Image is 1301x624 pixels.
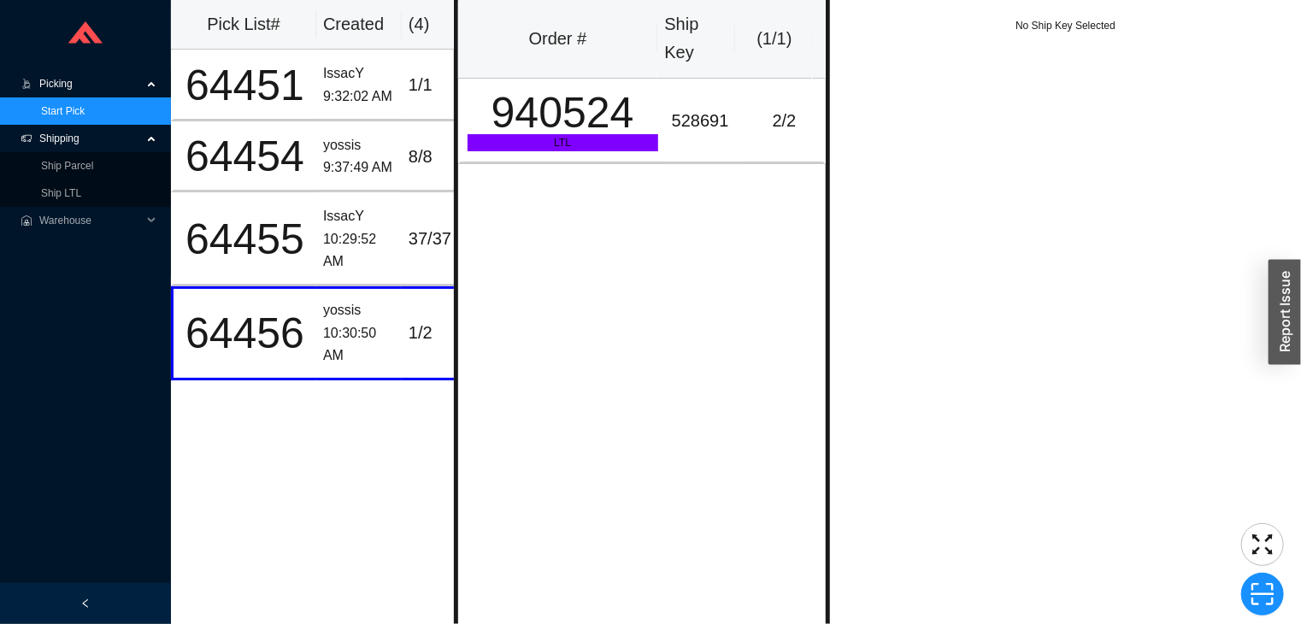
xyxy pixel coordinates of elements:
[41,187,81,199] a: Ship LTL
[41,160,93,172] a: Ship Parcel
[742,25,806,53] div: ( 1 / 1 )
[323,85,395,109] div: 9:32:02 AM
[409,71,461,99] div: 1 / 1
[323,134,395,157] div: yossis
[409,319,461,347] div: 1 / 2
[180,64,309,107] div: 64451
[323,62,395,85] div: IssacY
[41,105,85,117] a: Start Pick
[468,91,658,134] div: 940524
[80,598,91,609] span: left
[1241,523,1284,566] button: fullscreen
[1242,581,1283,607] span: scan
[752,107,816,135] div: 2 / 2
[409,10,463,38] div: ( 4 )
[180,218,309,261] div: 64455
[323,228,395,274] div: 10:29:52 AM
[39,125,142,152] span: Shipping
[1241,573,1284,615] button: scan
[1242,532,1283,557] span: fullscreen
[39,70,142,97] span: Picking
[323,156,395,180] div: 9:37:49 AM
[323,205,395,228] div: IssacY
[39,207,142,234] span: Warehouse
[409,225,461,253] div: 37 / 37
[180,135,309,178] div: 64454
[323,299,395,322] div: yossis
[830,17,1301,34] div: No Ship Key Selected
[468,134,658,151] div: LTL
[672,107,739,135] div: 528691
[323,322,395,368] div: 10:30:50 AM
[180,312,309,355] div: 64456
[409,143,461,171] div: 8 / 8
